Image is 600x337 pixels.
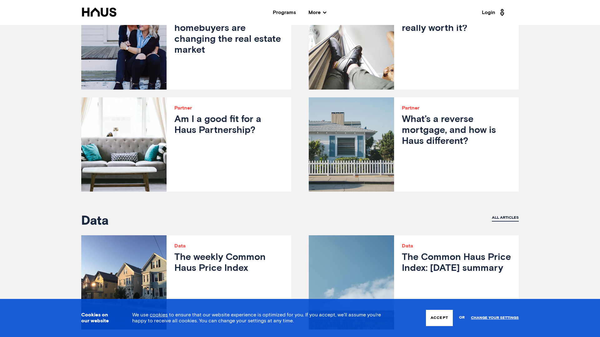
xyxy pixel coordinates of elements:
h3: 6 ways millennial homebuyers are changing the real estate market [174,12,283,56]
a: PartnerWhat’s a reverse mortgage, and how is Haus different? [309,97,519,192]
p: Partner [174,105,283,111]
span: More [308,10,326,15]
h3: The Common Haus Price Index: [DATE] summary [402,252,511,274]
a: All articles [492,215,519,222]
a: DataThe Common Haus Price Index: [DATE] summary [309,235,519,330]
p: Data [402,243,511,249]
a: DataThe weekly Common Haus Price Index [81,235,291,330]
p: Partner [402,105,511,111]
a: cookies [150,312,168,317]
h3: Cookies on our website [81,312,117,324]
a: Login [482,7,506,17]
span: or [459,312,465,323]
a: PartnerAm I a good fit for a Haus Partnership? [81,97,291,192]
a: Change your settings [471,316,519,320]
h3: What’s a reverse mortgage, and how is Haus different? [402,114,511,147]
h3: The weekly Common Haus Price Index [174,252,283,274]
a: Programs [273,10,296,15]
span: Data [81,215,109,227]
button: Accept [426,310,453,326]
span: We use to ensure that our website experience is optimized for you. If you accept, we’ll assume yo... [132,312,381,323]
h3: Am I a good fit for a Haus Partnership? [174,114,283,136]
p: Data [174,243,283,249]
